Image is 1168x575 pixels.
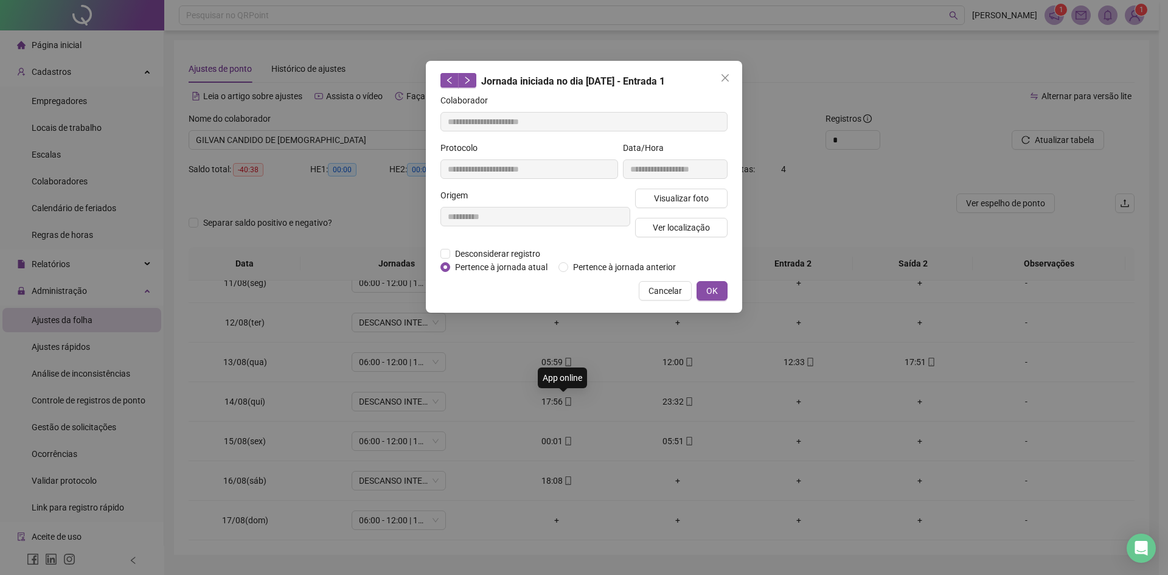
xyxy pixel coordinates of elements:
[635,189,728,208] button: Visualizar foto
[715,68,735,88] button: Close
[653,221,710,234] span: Ver localização
[450,247,545,260] span: Desconsiderar registro
[440,73,728,89] div: Jornada iniciada no dia [DATE] - Entrada 1
[440,189,476,202] label: Origem
[440,141,485,155] label: Protocolo
[1127,534,1156,563] div: Open Intercom Messenger
[706,284,718,298] span: OK
[720,73,730,83] span: close
[623,141,672,155] label: Data/Hora
[450,260,552,274] span: Pertence à jornada atual
[440,94,496,107] label: Colaborador
[654,192,709,205] span: Visualizar foto
[697,281,728,301] button: OK
[458,73,476,88] button: right
[639,281,692,301] button: Cancelar
[440,73,459,88] button: left
[648,284,682,298] span: Cancelar
[635,218,728,237] button: Ver localização
[463,76,471,85] span: right
[568,260,681,274] span: Pertence à jornada anterior
[445,76,454,85] span: left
